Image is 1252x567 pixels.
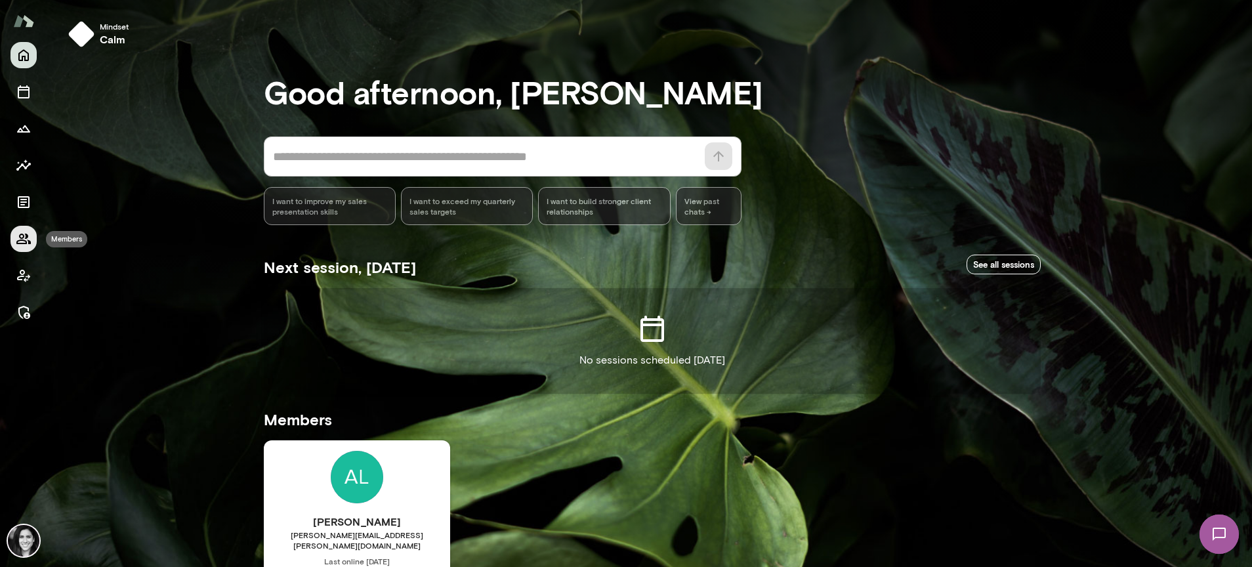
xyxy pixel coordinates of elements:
div: I want to exceed my quarterly sales targets [401,187,533,225]
button: Insights [10,152,37,178]
h3: Good afternoon, [PERSON_NAME] [264,73,1041,110]
span: View past chats -> [676,187,741,225]
h6: calm [100,31,129,47]
h6: [PERSON_NAME] [264,514,450,530]
button: Client app [10,262,37,289]
button: Members [10,226,37,252]
div: Members [46,231,87,247]
button: Manage [10,299,37,325]
img: Jamie Albers [331,451,383,503]
span: [PERSON_NAME][EMAIL_ADDRESS][PERSON_NAME][DOMAIN_NAME] [264,530,450,551]
button: Home [10,42,37,68]
p: No sessions scheduled [DATE] [579,352,725,368]
h5: Members [264,409,1041,430]
div: I want to improve my sales presentation skills [264,187,396,225]
span: I want to build stronger client relationships [547,196,661,217]
span: I want to improve my sales presentation skills [272,196,387,217]
span: Mindset [100,21,129,31]
div: I want to build stronger client relationships [538,187,670,225]
a: See all sessions [967,255,1041,275]
img: Mento [13,9,34,33]
span: I want to exceed my quarterly sales targets [409,196,524,217]
button: Mindsetcalm [63,16,139,52]
button: Documents [10,189,37,215]
h5: Next session, [DATE] [264,257,416,278]
button: Growth Plan [10,115,37,142]
button: Sessions [10,79,37,105]
img: mindset [68,21,94,47]
span: Last online [DATE] [264,556,450,566]
img: Jamie Albers [8,525,39,556]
